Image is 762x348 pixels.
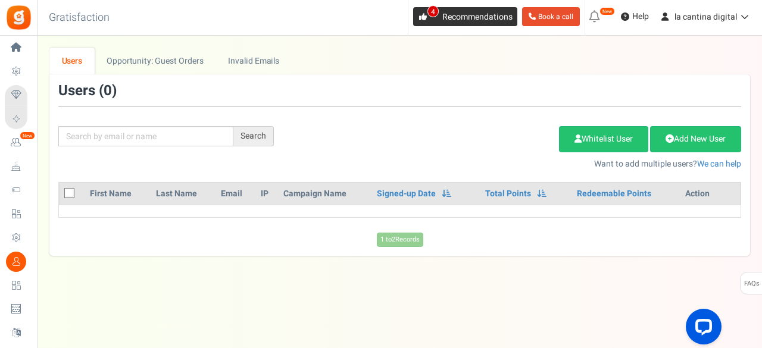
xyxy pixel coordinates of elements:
[292,158,741,170] p: Want to add multiple users?
[413,7,517,26] a: 4 Recommendations
[559,126,648,152] a: Whitelist User
[485,188,531,200] a: Total Points
[58,83,117,99] h3: Users ( )
[58,126,233,146] input: Search by email or name
[233,126,274,146] div: Search
[650,126,741,152] a: Add New User
[616,7,654,26] a: Help
[377,188,436,200] a: Signed-up Date
[49,48,95,74] a: Users
[279,183,372,205] th: Campaign Name
[95,48,216,74] a: Opportunity: Guest Orders
[427,5,439,17] span: 4
[104,80,112,101] span: 0
[674,11,737,23] span: la cantina digital
[20,131,35,140] em: New
[522,7,580,26] a: Book a call
[216,183,256,205] th: Email
[216,48,292,74] a: Invalid Emails
[5,133,32,153] a: New
[599,7,615,15] em: New
[577,188,651,200] a: Redeemable Points
[151,183,217,205] th: Last Name
[85,183,151,205] th: First Name
[36,6,123,30] h3: Gratisfaction
[697,158,741,170] a: We can help
[680,183,740,205] th: Action
[629,11,649,23] span: Help
[442,11,513,23] span: Recommendations
[744,272,760,295] span: FAQs
[5,4,32,31] img: Gratisfaction
[256,183,278,205] th: IP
